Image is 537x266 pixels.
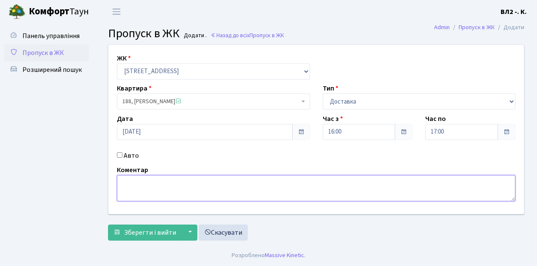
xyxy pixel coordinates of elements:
[210,31,284,39] a: Назад до всіхПропуск в ЖК
[501,7,527,17] a: ВЛ2 -. К.
[323,83,338,93] label: Тип
[265,251,304,260] a: Massive Kinetic
[4,44,89,61] a: Пропуск в ЖК
[182,32,207,39] small: Додати .
[29,5,89,19] span: Таун
[459,23,495,32] a: Пропуск в ЖК
[108,225,182,241] button: Зберегти і вийти
[421,19,537,36] nav: breadcrumb
[8,3,25,20] img: logo.png
[323,114,343,124] label: Час з
[425,114,446,124] label: Час по
[232,251,305,260] div: Розроблено .
[117,83,152,93] label: Квартира
[106,5,127,19] button: Переключити навігацію
[117,165,148,175] label: Коментар
[108,25,180,42] span: Пропуск в ЖК
[434,23,450,32] a: Admin
[22,31,80,41] span: Панель управління
[117,93,310,110] span: 188, Гамзабеков Керимхан Гамзайович <span class='la la-check-square text-success'></span>
[22,48,64,58] span: Пропуск в ЖК
[117,114,133,124] label: Дата
[122,97,299,106] span: 188, Гамзабеков Керимхан Гамзайович <span class='la la-check-square text-success'></span>
[22,65,82,74] span: Розширений пошук
[495,23,524,32] li: Додати
[249,31,284,39] span: Пропуск в ЖК
[124,151,139,161] label: Авто
[29,5,69,18] b: Комфорт
[4,61,89,78] a: Розширений пошук
[4,27,89,44] a: Панель управління
[199,225,248,241] a: Скасувати
[117,53,131,63] label: ЖК
[124,228,176,237] span: Зберегти і вийти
